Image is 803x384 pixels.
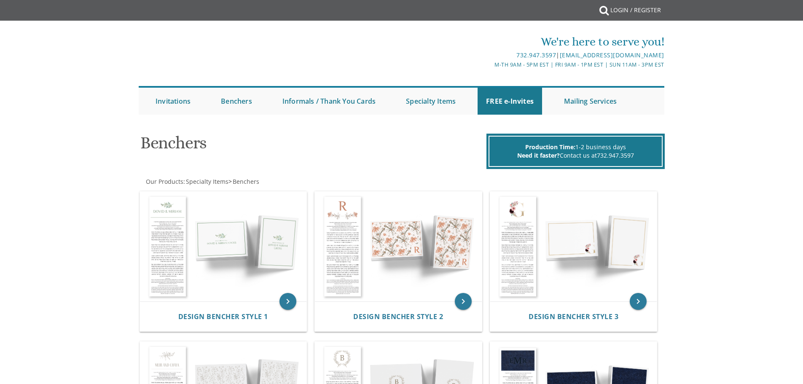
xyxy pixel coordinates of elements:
[185,177,228,185] a: Specialty Items
[212,88,261,115] a: Benchers
[315,192,482,301] img: Design Bencher Style 2
[489,136,663,167] div: 1-2 business days Contact us at
[517,151,560,159] span: Need it faster?
[228,177,259,185] span: >
[490,192,657,301] img: Design Bencher Style 3
[314,50,664,60] div: |
[147,88,199,115] a: Invitations
[140,192,307,301] img: Design Bencher Style 1
[529,312,618,321] span: Design Bencher Style 3
[178,312,268,321] span: Design Bencher Style 1
[516,51,556,59] a: 732.947.3597
[353,312,443,321] span: Design Bencher Style 2
[529,313,618,321] a: Design Bencher Style 3
[232,177,259,185] a: Benchers
[279,293,296,310] a: keyboard_arrow_right
[314,33,664,50] div: We're here to serve you!
[560,51,664,59] a: [EMAIL_ADDRESS][DOMAIN_NAME]
[630,293,647,310] a: keyboard_arrow_right
[274,88,384,115] a: Informals / Thank You Cards
[478,88,542,115] a: FREE e-Invites
[525,143,575,151] span: Production Time:
[139,177,402,186] div: :
[597,151,634,159] a: 732.947.3597
[233,177,259,185] span: Benchers
[397,88,464,115] a: Specialty Items
[140,134,484,158] h1: Benchers
[145,177,183,185] a: Our Products
[455,293,472,310] a: keyboard_arrow_right
[178,313,268,321] a: Design Bencher Style 1
[353,313,443,321] a: Design Bencher Style 2
[186,177,228,185] span: Specialty Items
[314,60,664,69] div: M-Th 9am - 5pm EST | Fri 9am - 1pm EST | Sun 11am - 3pm EST
[556,88,625,115] a: Mailing Services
